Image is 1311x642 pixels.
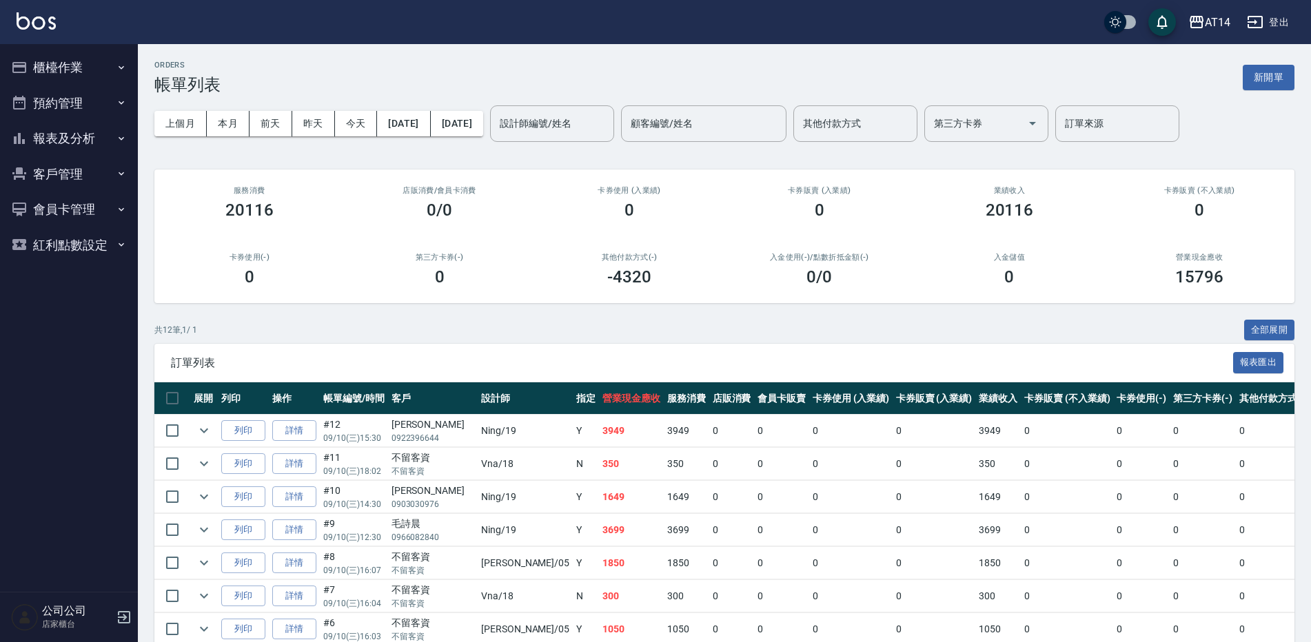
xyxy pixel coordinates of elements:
a: 詳情 [272,619,316,640]
td: 0 [893,547,976,579]
h5: 公司公司 [42,604,112,618]
td: 300 [664,580,709,612]
td: 0 [1170,547,1236,579]
p: 店家櫃台 [42,618,112,630]
td: 0 [809,514,893,546]
button: expand row [194,519,214,540]
button: 櫃檯作業 [6,50,132,85]
td: 0 [893,481,976,513]
td: 0 [709,481,755,513]
button: 前天 [250,111,292,136]
td: 0 [893,415,976,447]
button: 列印 [221,619,265,640]
td: 0 [754,481,809,513]
button: [DATE] [377,111,430,136]
h3: 服務消費 [171,186,328,195]
a: 報表匯出 [1233,355,1284,369]
h2: 卡券使用 (入業績) [551,186,708,195]
td: 0 [1113,481,1170,513]
h3: 帳單列表 [154,75,221,94]
a: 詳情 [272,519,316,541]
td: 3699 [975,514,1021,546]
button: 本月 [207,111,250,136]
td: 0 [754,547,809,579]
th: 服務消費 [664,382,709,415]
button: Open [1022,112,1044,134]
img: Logo [17,12,56,30]
button: expand row [194,420,214,441]
th: 指定 [573,382,599,415]
th: 設計師 [478,382,573,415]
p: 09/10 (三) 18:02 [323,465,385,477]
button: 報表及分析 [6,121,132,156]
span: 訂單列表 [171,356,1233,370]
td: 0 [1113,547,1170,579]
div: [PERSON_NAME] [392,417,474,432]
td: 1649 [975,481,1021,513]
p: 09/10 (三) 16:07 [323,564,385,577]
p: 共 12 筆, 1 / 1 [154,324,197,336]
div: 不留客資 [392,550,474,564]
th: 店販消費 [709,382,755,415]
td: 350 [664,448,709,480]
td: 3699 [599,514,664,546]
th: 操作 [269,382,320,415]
h2: 其他付款方式(-) [551,253,708,262]
td: 0 [1170,481,1236,513]
p: 0903030976 [392,498,474,510]
button: 全部展開 [1244,320,1295,341]
td: 0 [893,580,976,612]
button: 昨天 [292,111,335,136]
th: 會員卡販賣 [754,382,809,415]
td: 350 [975,448,1021,480]
td: N [573,448,599,480]
td: Y [573,481,599,513]
td: 0 [709,415,755,447]
div: 不留客資 [392,616,474,630]
td: 0 [1113,514,1170,546]
button: 登出 [1241,10,1294,35]
td: 3949 [975,415,1021,447]
td: #11 [320,448,388,480]
td: 0 [809,448,893,480]
td: 0 [1170,580,1236,612]
div: 不留客資 [392,583,474,597]
button: 今天 [335,111,378,136]
td: 0 [1113,415,1170,447]
h2: 店販消費 /會員卡消費 [361,186,518,195]
th: 第三方卡券(-) [1170,382,1236,415]
th: 卡券販賣 (不入業績) [1021,382,1113,415]
td: 0 [809,580,893,612]
td: 0 [1021,547,1113,579]
div: 不留客資 [392,451,474,465]
button: 會員卡管理 [6,191,132,227]
td: 3949 [599,415,664,447]
td: 0 [1113,448,1170,480]
td: Ning /19 [478,514,573,546]
div: AT14 [1205,14,1230,31]
td: 0 [893,514,976,546]
td: 0 [1170,514,1236,546]
td: 0 [709,448,755,480]
td: 0 [809,415,893,447]
td: 0 [1113,580,1170,612]
td: #10 [320,481,388,513]
td: 0 [709,514,755,546]
p: 0922396644 [392,432,474,444]
button: AT14 [1183,8,1236,37]
a: 詳情 [272,586,316,607]
h2: 卡券使用(-) [171,253,328,262]
div: 毛詩晨 [392,517,474,531]
button: [DATE] [431,111,483,136]
button: 列印 [221,586,265,607]
button: expand row [194,552,214,573]
button: 紅利點數設定 [6,227,132,263]
td: #12 [320,415,388,447]
td: 0 [1170,415,1236,447]
td: 350 [599,448,664,480]
button: expand row [194,619,214,639]
td: 0 [893,448,976,480]
th: 帳單編號/時間 [320,382,388,415]
th: 業績收入 [975,382,1021,415]
td: 3949 [664,415,709,447]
